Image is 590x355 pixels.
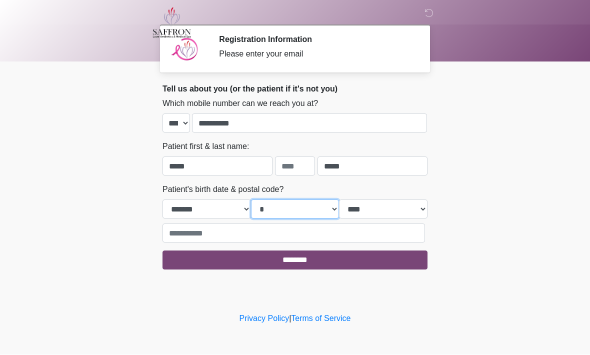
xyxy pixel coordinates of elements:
[162,184,283,196] label: Patient's birth date & postal code?
[291,314,350,323] a: Terms of Service
[170,35,200,65] img: Agent Avatar
[289,314,291,323] a: |
[162,98,318,110] label: Which mobile number can we reach you at?
[239,314,289,323] a: Privacy Policy
[219,48,412,60] div: Please enter your email
[162,84,427,94] h2: Tell us about you (or the patient if it's not you)
[162,141,249,153] label: Patient first & last name:
[152,7,191,38] img: Saffron Laser Aesthetics and Medical Spa Logo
